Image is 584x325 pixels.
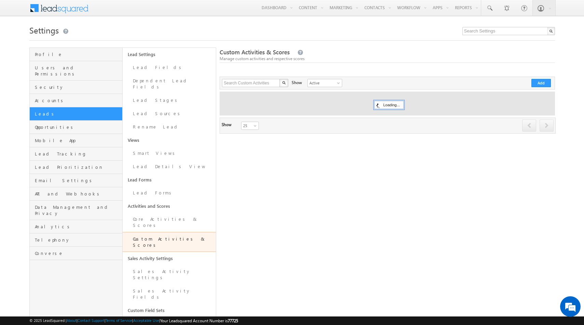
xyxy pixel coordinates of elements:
[35,224,121,230] span: Analytics
[30,247,123,260] a: Converse
[123,160,216,173] a: Lead Details View
[30,233,123,247] a: Telephony
[123,200,216,213] a: Activities and Scores
[35,250,121,256] span: Converse
[30,201,123,220] a: Data Management and Privacy
[30,161,123,174] a: Lead Prioritization
[123,74,216,94] a: Dependent Lead Fields
[35,97,121,104] span: Accounts
[133,318,159,323] a: Acceptable Use
[123,120,216,134] a: Rename Lead
[35,137,121,144] span: Mobile App
[307,79,342,87] a: Active
[160,318,238,323] span: Your Leadsquared Account Number is
[30,48,123,61] a: Profile
[35,51,121,57] span: Profile
[29,25,59,36] span: Settings
[222,122,236,128] div: Show
[123,265,216,284] a: Sales Activity Settings
[30,121,123,134] a: Opportunities
[241,122,259,130] a: 25
[30,174,123,187] a: Email Settings
[123,107,216,120] a: Lead Sources
[78,318,105,323] a: Contact Support
[123,134,216,147] a: Views
[531,79,551,87] button: Add
[30,107,123,121] a: Leads
[228,318,238,323] span: 77725
[35,191,121,197] span: API and Webhooks
[35,237,121,243] span: Telephony
[35,164,121,170] span: Lead Prioritization
[35,111,121,117] span: Leads
[241,123,260,129] span: 25
[35,204,121,216] span: Data Management and Privacy
[123,284,216,304] a: Sales Activity Fields
[462,27,555,35] input: Search Settings
[29,317,238,324] span: © 2025 LeadSquared | | | | |
[35,65,121,77] span: Users and Permissions
[35,177,121,184] span: Email Settings
[30,81,123,94] a: Security
[123,48,216,61] a: Lead Settings
[30,220,123,233] a: Analytics
[220,48,290,56] span: Custom Activities & Scores
[67,318,77,323] a: About
[35,124,121,130] span: Opportunities
[30,147,123,161] a: Lead Tracking
[123,186,216,200] a: Lead Forms
[123,304,216,317] a: Custom Field Sets
[123,252,216,265] a: Sales Activity Settings
[35,151,121,157] span: Lead Tracking
[220,56,555,62] div: Manage custom activities and respective scores
[35,84,121,90] span: Security
[308,80,340,86] span: Active
[30,61,123,81] a: Users and Permissions
[123,173,216,186] a: Lead Forms
[292,79,302,86] div: Show
[30,134,123,147] a: Mobile App
[374,101,403,109] div: Loading...
[123,94,216,107] a: Lead Stages
[123,232,216,252] a: Custom Activities & Scores
[30,187,123,201] a: API and Webhooks
[30,94,123,107] a: Accounts
[123,61,216,74] a: Lead Fields
[123,147,216,160] a: Smart Views
[106,318,132,323] a: Terms of Service
[282,81,286,84] img: Search
[123,213,216,232] a: Core Activities & Scores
